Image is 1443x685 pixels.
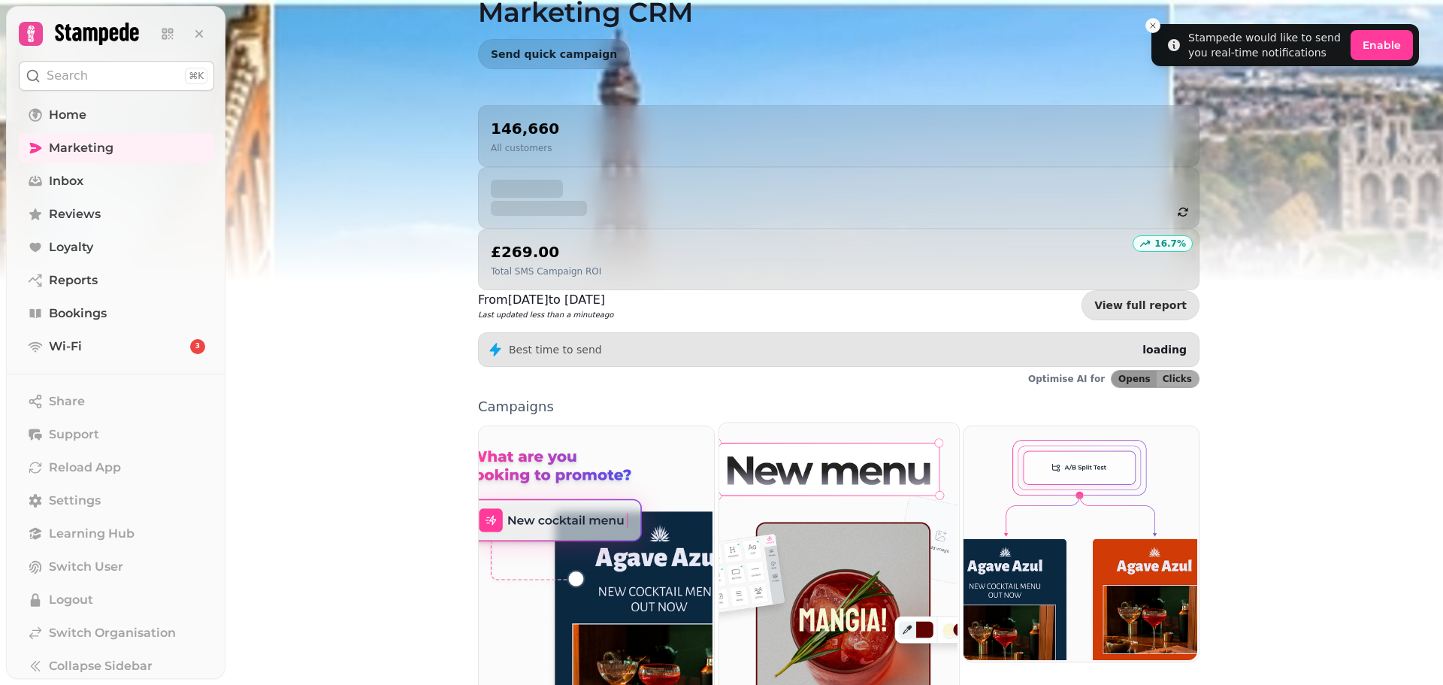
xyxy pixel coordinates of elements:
[19,386,214,417] button: Share
[491,118,559,139] h2: 146,660
[491,241,601,262] h2: £269.00
[49,426,99,444] span: Support
[185,68,207,84] div: ⌘K
[19,232,214,262] a: Loyalty
[49,271,98,289] span: Reports
[19,166,214,196] a: Inbox
[19,133,214,163] a: Marketing
[1351,30,1413,60] button: Enable
[19,332,214,362] a: Wi-Fi3
[1163,374,1192,383] span: Clicks
[49,459,121,477] span: Reload App
[491,265,601,277] p: Total SMS Campaign ROI
[19,61,214,91] button: Search⌘K
[1142,344,1187,356] span: loading
[19,265,214,296] a: Reports
[1157,371,1199,387] button: Clicks
[962,425,1197,660] img: Workflows (coming soon)
[1118,374,1151,383] span: Opens
[19,651,214,681] button: Collapse Sidebar
[1145,18,1160,33] button: Close toast
[1028,373,1105,385] p: Optimise AI for
[47,67,88,85] p: Search
[19,420,214,450] button: Support
[49,525,135,543] span: Learning Hub
[19,199,214,229] a: Reviews
[478,291,613,309] p: From [DATE] to [DATE]
[491,142,559,154] p: All customers
[19,552,214,582] button: Switch User
[49,238,93,256] span: Loyalty
[509,342,602,357] p: Best time to send
[49,139,113,157] span: Marketing
[49,172,83,190] span: Inbox
[1188,30,1345,60] div: Stampede would like to send you real-time notifications
[478,309,613,320] p: Last updated less than a minute ago
[19,486,214,516] a: Settings
[478,400,1199,414] p: Campaigns
[19,453,214,483] button: Reload App
[1081,290,1199,320] a: View full report
[491,49,617,59] span: Send quick campaign
[19,618,214,648] a: Switch Organisation
[195,341,200,352] span: 3
[49,205,101,223] span: Reviews
[19,585,214,615] button: Logout
[49,558,123,576] span: Switch User
[19,519,214,549] a: Learning Hub
[49,338,82,356] span: Wi-Fi
[1170,199,1196,225] button: refresh
[49,305,107,323] span: Bookings
[49,624,176,642] span: Switch Organisation
[19,299,214,329] a: Bookings
[49,492,101,510] span: Settings
[1112,371,1157,387] button: Opens
[49,657,153,675] span: Collapse Sidebar
[19,100,214,130] a: Home
[49,106,86,124] span: Home
[49,393,85,411] span: Share
[49,591,93,609] span: Logout
[478,39,630,69] button: Send quick campaign
[1154,238,1186,250] p: 16.7 %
